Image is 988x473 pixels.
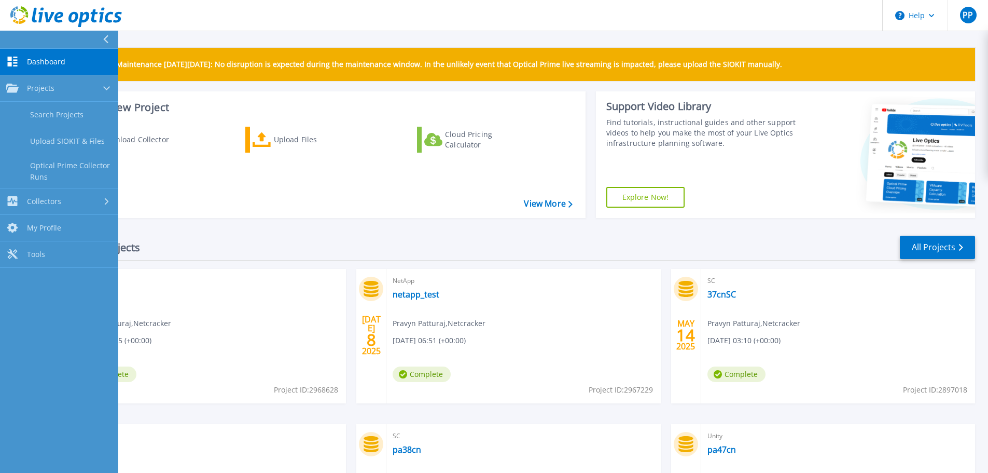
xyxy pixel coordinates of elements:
span: [DATE] 06:51 (+00:00) [393,335,466,346]
div: [DATE] 2025 [361,316,381,354]
div: Upload Files [274,129,357,150]
div: Support Video Library [606,100,800,113]
span: NetApp [78,275,340,287]
span: SC [393,430,654,442]
span: SC [707,275,969,287]
div: Cloud Pricing Calculator [445,129,528,150]
span: My Profile [27,223,61,233]
a: Upload Files [245,127,361,153]
span: NetApp [393,275,654,287]
span: Dashboard [27,57,65,66]
a: pa47cn [707,444,736,455]
span: Collectors [27,197,61,206]
a: View More [524,199,572,209]
a: 37cnSC [707,289,736,300]
span: Pravyn Patturaj , Netcracker [707,318,800,329]
a: netapp_test [393,289,439,300]
span: Complete [707,367,766,382]
span: SC [78,430,340,442]
a: Download Collector [74,127,189,153]
a: Cloud Pricing Calculator [417,127,533,153]
span: PP [963,11,973,19]
span: 14 [676,331,695,340]
span: Project ID: 2967229 [589,384,653,396]
span: 8 [367,335,376,344]
a: pa38cn [393,444,421,455]
span: Project ID: 2897018 [903,384,967,396]
span: Pravyn Patturaj , Netcracker [393,318,485,329]
h3: Start a New Project [74,102,572,113]
span: Projects [27,84,54,93]
span: Tools [27,250,45,259]
div: Find tutorials, instructional guides and other support videos to help you make the most of your L... [606,117,800,148]
p: Scheduled Maintenance [DATE][DATE]: No disruption is expected during the maintenance window. In t... [77,60,782,69]
span: Complete [393,367,451,382]
div: Download Collector [100,129,183,150]
span: Pravyn Patturaj , Netcracker [78,318,171,329]
span: Project ID: 2968628 [274,384,338,396]
div: MAY 2025 [676,316,695,354]
span: Unity [707,430,969,442]
a: Explore Now! [606,187,685,208]
a: All Projects [900,236,975,259]
span: [DATE] 03:10 (+00:00) [707,335,781,346]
